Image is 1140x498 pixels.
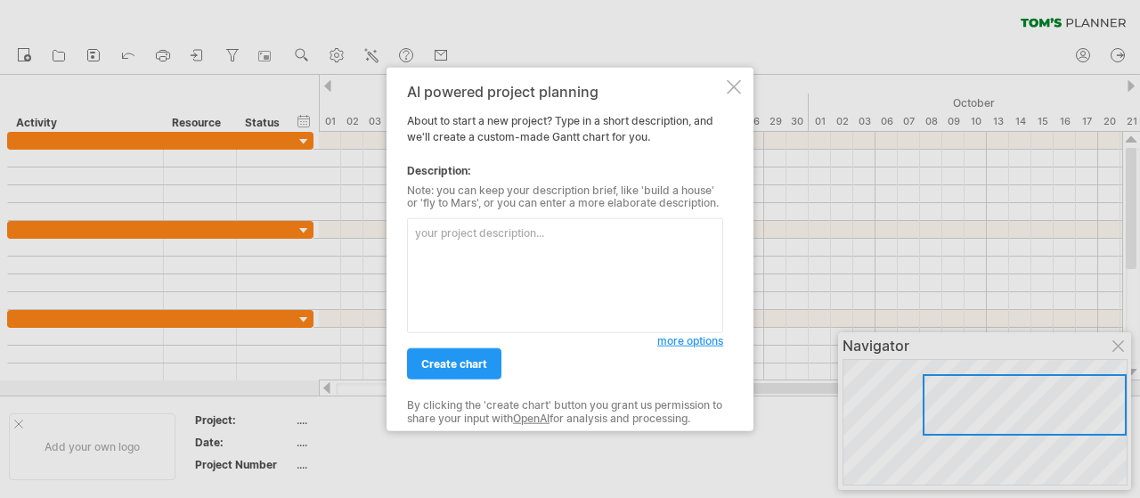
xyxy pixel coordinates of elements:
span: more options [657,334,723,347]
div: About to start a new project? Type in a short description, and we'll create a custom-made Gantt c... [407,83,723,415]
a: more options [657,333,723,349]
div: Description: [407,162,723,178]
div: AI powered project planning [407,83,723,99]
span: create chart [421,357,487,371]
div: Note: you can keep your description brief, like 'build a house' or 'fly to Mars', or you can ente... [407,184,723,209]
a: create chart [407,348,501,380]
a: OpenAI [513,411,550,424]
div: By clicking the 'create chart' button you grant us permission to share your input with for analys... [407,399,723,425]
